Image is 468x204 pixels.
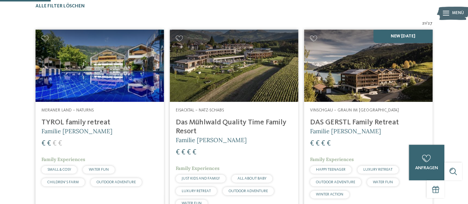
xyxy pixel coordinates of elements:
[415,165,438,170] span: anfragen
[41,140,46,147] span: €
[363,168,393,171] span: LUXURY RETREAT
[327,140,331,147] span: €
[304,30,432,102] img: Familienhotels gesucht? Hier findet ihr die besten!
[310,127,381,135] span: Familie [PERSON_NAME]
[176,165,219,171] span: Family Experiences
[422,21,426,27] span: 21
[316,168,346,171] span: HAPPY TEENAGER
[58,140,62,147] span: €
[41,127,112,135] span: Familie [PERSON_NAME]
[36,4,85,9] span: Alle Filter löschen
[181,149,185,156] span: €
[316,140,320,147] span: €
[187,149,191,156] span: €
[316,180,355,184] span: OUTDOOR ADVENTURE
[41,108,94,113] span: Meraner Land – Naturns
[41,156,85,163] span: Family Experiences
[97,180,136,184] span: OUTDOOR ADVENTURE
[426,21,428,27] span: /
[192,149,196,156] span: €
[373,180,393,184] span: WATER FUN
[229,189,268,193] span: OUTDOOR ADVENTURE
[182,189,211,193] span: LUXURY RETREAT
[41,118,158,127] h4: TYROL family retreat
[47,180,79,184] span: CHILDREN’S FARM
[310,156,354,163] span: Family Experiences
[47,168,71,171] span: SMALL & COSY
[310,118,427,127] h4: DAS GERSTL Family Retreat
[428,21,432,27] span: 27
[310,108,399,113] span: Vinschgau – Graun im [GEOGRAPHIC_DATA]
[170,30,298,102] img: Familienhotels gesucht? Hier findet ihr die besten!
[53,140,57,147] span: €
[316,193,343,196] span: WINTER ACTION
[47,140,51,147] span: €
[89,168,109,171] span: WATER FUN
[36,30,164,102] img: Familien Wellness Residence Tyrol ****
[321,140,325,147] span: €
[176,136,247,144] span: Familie [PERSON_NAME]
[182,177,220,180] span: JUST KIDS AND FAMILY
[176,118,292,136] h4: Das Mühlwald Quality Time Family Resort
[176,108,224,113] span: Eisacktal – Natz-Schabs
[310,140,314,147] span: €
[409,145,444,180] a: anfragen
[176,149,180,156] span: €
[238,177,266,180] span: ALL ABOUT BABY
